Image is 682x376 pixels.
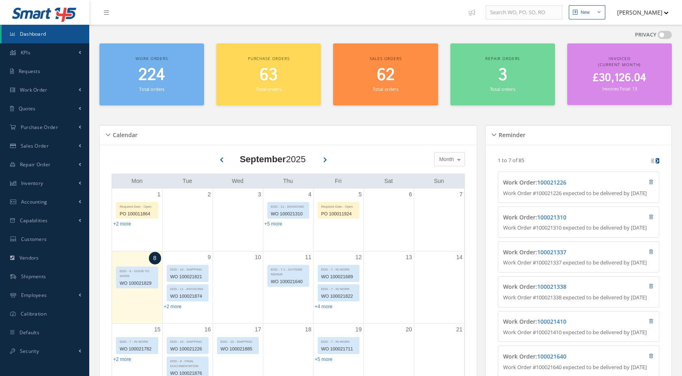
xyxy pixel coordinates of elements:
[110,129,138,139] h5: Calendar
[503,214,613,221] h4: Work Order
[282,176,295,186] a: Thursday
[537,178,566,186] a: 100021226
[253,324,263,335] a: September 17, 2025
[437,155,454,163] span: Month
[318,209,359,219] div: PO 100011924
[116,202,158,209] div: Required Date - Open
[19,329,39,336] span: Defaults
[503,179,613,186] h4: Work Order
[162,251,213,324] td: September 9, 2025
[256,86,281,92] small: Total orders
[21,310,47,317] span: Calibration
[414,251,464,324] td: September 14, 2025
[216,43,321,105] a: Purchase orders 63 Total orders
[318,344,359,354] div: WO 100021711
[217,337,258,344] div: EDD - 10 - SHIPPING
[377,64,395,87] span: 62
[263,189,313,251] td: September 4, 2025
[268,202,309,209] div: EDD - 11 - INVOICING
[318,285,359,292] div: EDD - 7 - IN WORK
[21,273,46,280] span: Shipments
[21,236,47,243] span: Customers
[609,56,630,61] span: Invoiced
[498,157,524,164] p: 1 to 7 of 85
[20,30,46,37] span: Dashboard
[485,56,520,61] span: Repair orders
[303,324,313,335] a: September 18, 2025
[265,221,282,227] a: Show 5 more events
[364,189,414,251] td: September 6, 2025
[213,251,263,324] td: September 10, 2025
[567,43,672,105] a: Invoiced (Current Month) £30,126.04 Invoices Total: 13
[263,251,313,324] td: September 11, 2025
[503,329,654,337] p: Work Order #100021410 expected to be delivered by [DATE]
[537,283,566,290] a: 100021338
[167,272,208,281] div: WO 100021821
[537,248,566,256] a: 100021337
[248,56,290,61] span: Purchase orders
[213,189,263,251] td: September 3, 2025
[536,178,566,186] span: :
[496,129,525,139] h5: Reminder
[333,43,438,105] a: Sales orders 62 Total orders
[503,189,654,198] p: Work Order #100021226 expected to be delivered by [DATE]
[203,324,213,335] a: September 16, 2025
[253,251,263,263] a: September 10, 2025
[490,86,515,92] small: Total orders
[149,252,161,264] a: September 8, 2025
[503,294,654,302] p: Work Order #100021338 expected to be delivered by [DATE]
[167,357,208,369] div: EDD - 9 - FINAL DOCUMENTATION
[167,344,208,354] div: WO 100021226
[113,221,131,227] a: Show 2 more events
[450,43,555,105] a: Repair orders 3 Total orders
[537,352,566,360] a: 100021640
[116,209,158,219] div: PO 100011864
[21,198,47,205] span: Accounting
[116,267,158,279] div: EDD - 6 - GOOD TO WORK
[162,189,213,251] td: September 2, 2025
[268,265,309,277] div: EDD - 7.1 - OUTSIDE REPAIR
[167,265,208,272] div: EDD - 10 - SHIPPING
[20,348,39,355] span: Security
[112,251,162,324] td: September 8, 2025
[333,176,343,186] a: Friday
[260,64,278,87] span: 63
[454,251,464,263] a: September 14, 2025
[593,70,646,86] span: £30,126.04
[206,189,213,200] a: September 2, 2025
[240,154,286,164] b: September
[503,318,613,325] h4: Work Order
[370,56,401,61] span: Sales orders
[167,337,208,344] div: EDD - 10 - SHIPPING
[130,176,144,186] a: Monday
[503,224,654,232] p: Work Order #100021310 expected to be delivered by [DATE]
[153,324,162,335] a: September 15, 2025
[20,86,47,93] span: Work Order
[181,176,194,186] a: Tuesday
[609,4,669,20] button: [PERSON_NAME]
[19,254,39,261] span: Vendors
[354,251,364,263] a: September 12, 2025
[503,353,613,360] h4: Work Order
[536,318,566,325] span: :
[536,248,566,256] span: :
[598,62,641,67] span: (Current Month)
[21,124,58,131] span: Purchase Order
[156,189,162,200] a: September 1, 2025
[303,251,313,263] a: September 11, 2025
[414,189,464,251] td: September 7, 2025
[432,176,445,186] a: Sunday
[503,284,613,290] h4: Work Order
[318,337,359,344] div: EDD - 7 - IN WORK
[602,86,637,92] small: Invoices Total: 13
[116,337,158,344] div: EDD - 7 - IN WORK
[354,324,364,335] a: September 19, 2025
[217,344,258,354] div: WO 100021885
[454,324,464,335] a: September 21, 2025
[139,86,164,92] small: Total orders
[404,324,414,335] a: September 20, 2025
[256,189,263,200] a: September 3, 2025
[313,189,364,251] td: September 5, 2025
[167,292,208,301] div: WO 100021874
[635,31,656,39] label: PRIVACY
